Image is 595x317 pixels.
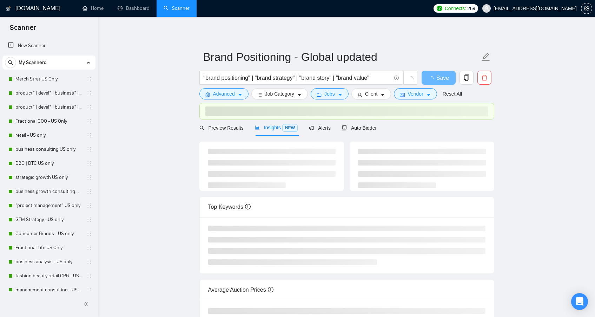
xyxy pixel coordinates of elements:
[199,125,244,131] span: Preview Results
[365,90,378,98] span: Client
[19,56,46,70] span: My Scanners
[84,300,91,308] span: double-left
[15,128,82,142] a: retail - US only
[257,92,262,97] span: bars
[203,48,480,66] input: Scanner name...
[4,22,42,37] span: Scanner
[297,92,302,97] span: caret-down
[309,125,331,131] span: Alerts
[282,124,298,132] span: NEW
[213,90,235,98] span: Advanced
[467,5,475,12] span: 269
[460,71,474,85] button: copy
[338,92,343,97] span: caret-down
[15,170,82,185] a: strategic growth US only
[477,71,491,85] button: delete
[15,283,82,297] a: management consulting - US only
[15,100,82,114] a: product* | devel* | business* | strategy* | retail* US ONLY Intermediate
[428,76,436,82] span: loading
[445,5,466,12] span: Connects:
[15,72,82,86] a: Merch Strat US Only
[86,287,92,293] span: holder
[265,90,294,98] span: Job Category
[6,3,11,14] img: logo
[581,6,592,11] a: setting
[15,241,82,255] a: Fractional Life US Only
[15,255,82,269] a: business analysis - US only
[5,57,16,68] button: search
[255,125,260,130] span: area-chart
[205,92,210,97] span: setting
[245,204,251,209] span: info-circle
[8,39,90,53] a: New Scanner
[324,90,335,98] span: Jobs
[443,90,462,98] a: Reset All
[86,104,92,110] span: holder
[478,75,491,81] span: delete
[484,6,489,11] span: user
[394,76,399,80] span: info-circle
[86,203,92,208] span: holder
[15,185,82,199] a: business growth consulting US only
[118,5,150,11] a: dashboardDashboard
[15,199,82,213] a: "project management" US only
[481,52,490,62] span: edit
[86,76,92,82] span: holder
[581,3,592,14] button: setting
[199,125,204,130] span: search
[86,273,92,279] span: holder
[15,114,82,128] a: Fractional COO - US Only
[5,60,16,65] span: search
[437,6,442,11] img: upwork-logo.png
[204,73,391,82] input: Search Freelance Jobs...
[15,156,82,170] a: D2C | DTC US only
[238,92,243,97] span: caret-down
[268,287,273,292] span: info-circle
[317,92,322,97] span: folder
[164,5,190,11] a: searchScanner
[357,92,362,97] span: user
[342,125,347,130] span: robot
[311,88,349,99] button: folderJobscaret-down
[394,88,437,99] button: idcardVendorcaret-down
[351,88,391,99] button: userClientcaret-down
[2,39,95,53] li: New Scanner
[426,92,431,97] span: caret-down
[15,142,82,156] a: business consulting US only
[309,125,314,130] span: notification
[86,217,92,222] span: holder
[422,71,456,85] button: Save
[208,280,485,300] div: Average Auction Prices
[15,213,82,227] a: GTM Strategy - US only
[15,269,82,283] a: fashion beauty retail CPG - US only
[86,245,92,251] span: holder
[86,132,92,138] span: holder
[15,227,82,241] a: Consumer Brands - US only
[436,73,449,82] span: Save
[86,90,92,96] span: holder
[15,86,82,100] a: product* | devel* | business* | strategy* | retail* - [DEMOGRAPHIC_DATA] ONLY EXPERT
[86,175,92,180] span: holder
[86,231,92,237] span: holder
[407,76,414,82] span: loading
[82,5,104,11] a: homeHome
[86,118,92,124] span: holder
[342,125,377,131] span: Auto Bidder
[86,161,92,166] span: holder
[86,147,92,152] span: holder
[571,293,588,310] div: Open Intercom Messenger
[86,189,92,194] span: holder
[208,197,485,217] div: Top Keywords
[460,75,473,81] span: copy
[251,88,308,99] button: barsJob Categorycaret-down
[380,92,385,97] span: caret-down
[86,259,92,265] span: holder
[408,90,423,98] span: Vendor
[199,88,249,99] button: settingAdvancedcaret-down
[400,92,405,97] span: idcard
[255,125,298,130] span: Insights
